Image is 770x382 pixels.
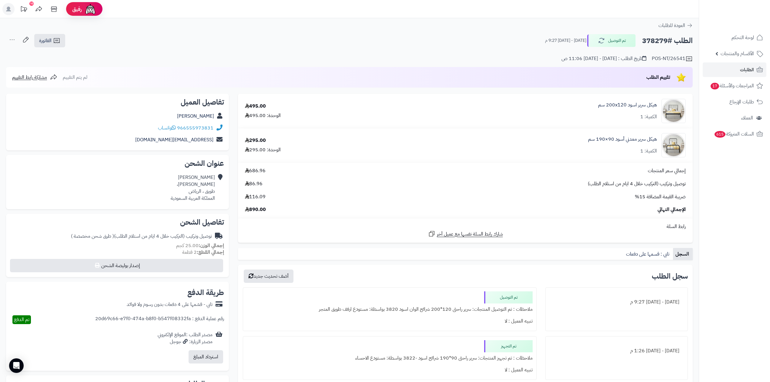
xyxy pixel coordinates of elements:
[171,174,215,202] div: [PERSON_NAME] [PERSON_NAME]، طويق ، الرياض المملكة العربية السعودية
[703,30,766,45] a: لوحة التحكم
[14,316,29,323] span: تم الدفع
[549,296,684,308] div: [DATE] - [DATE] 9:27 م
[588,180,686,187] span: توصيل وتركيب (التركيب خلال 4 ايام من استلام الطلب)
[127,301,213,308] div: تابي - قسّمها على 4 دفعات بدون رسوم ولا فوائد
[135,136,213,143] a: [EMAIL_ADDRESS][DOMAIN_NAME]
[11,160,224,167] h2: عنوان الشحن
[158,338,213,345] div: مصدر الزيارة: جوجل
[29,2,34,6] div: 10
[624,248,673,260] a: تابي : قسمها على دفعات
[658,206,686,213] span: الإجمالي النهائي
[158,331,213,345] div: مصدر الطلب :الموقع الإلكتروني
[245,112,281,119] div: الوحدة: 495.00
[729,5,764,17] img: logo-2.png
[740,65,754,74] span: الطلبات
[721,49,754,58] span: الأقسام والمنتجات
[484,340,533,352] div: تم التجهيز
[247,352,533,364] div: ملاحظات : تم تجهيز المنتجات: سرير راحتى 90*190 شرائح اسود -3822 بواسطة: مستودع الاحساء
[11,99,224,106] h2: تفاصيل العميل
[703,62,766,77] a: الطلبات
[71,233,114,240] span: ( طرق شحن مخصصة )
[673,248,693,260] a: السجل
[587,34,636,47] button: تم التوصيل
[240,223,690,230] div: رابط السلة
[187,289,224,296] h2: طريقة الدفع
[437,231,503,238] span: شارك رابط السلة نفسها مع عميل آخر
[95,315,224,324] div: رقم عملية الدفع : 20d69c66-e7f0-474a-b8f0-b547f08332fa
[245,206,266,213] span: 890.00
[245,167,266,174] span: 686.96
[245,103,266,110] div: 495.00
[247,315,533,327] div: تنبيه العميل : لا
[648,167,686,174] span: إجمالي سعر المنتجات
[710,82,754,90] span: المراجعات والأسئلة
[715,131,726,138] span: 615
[10,259,223,272] button: إصدار بوليصة الشحن
[12,74,47,81] span: مشاركة رابط التقييم
[71,233,212,240] div: توصيل وتركيب (التركيب خلال 4 ايام من استلام الطلب)
[158,124,176,132] a: واتساب
[635,193,686,200] span: ضريبة القيمة المضافة 15%
[245,180,263,187] span: 86.96
[72,5,82,13] span: رفيق
[598,102,657,109] a: هيكل سرير اسود 200x120 سم‏
[652,55,693,62] div: POS-NT/26541
[182,249,224,256] small: 2 قطعة
[199,242,224,249] strong: إجمالي الوزن:
[703,111,766,125] a: العملاء
[177,124,213,132] a: 966555973831
[545,38,586,44] small: [DATE] - [DATE] 9:27 م
[646,74,670,81] span: تقييم الطلب
[711,83,719,89] span: 17
[703,95,766,109] a: طلبات الإرجاع
[247,364,533,376] div: تنبيه العميل : لا
[662,133,685,157] img: 1754548425-110101010022-90x90.jpg
[247,303,533,315] div: ملاحظات : تم التوصيل المنتجات: سرير راحتى 120*200 شرائح الوان اسود 3820 بواسطة: مستودع ارفف طويق ...
[177,112,214,120] a: [PERSON_NAME]
[703,127,766,141] a: السلات المتروكة615
[39,37,52,44] span: الفاتورة
[9,358,24,373] div: Open Intercom Messenger
[561,55,646,62] div: تاريخ الطلب : [DATE] - [DATE] 11:06 ص
[588,136,657,143] a: هيكل سرير معدني أسود 90×190 سم
[84,3,96,15] img: ai-face.png
[658,22,685,29] span: العودة للطلبات
[245,137,266,144] div: 295.00
[197,249,224,256] strong: إجمالي القطع:
[729,98,754,106] span: طلبات الإرجاع
[34,34,65,47] a: الفاتورة
[245,193,266,200] span: 116.09
[63,74,87,81] span: لم يتم التقييم
[549,345,684,357] div: [DATE] - [DATE] 1:26 م
[245,146,281,153] div: الوحدة: 295.00
[16,3,31,17] a: تحديثات المنصة
[652,273,688,280] h3: سجل الطلب
[703,79,766,93] a: المراجعات والأسئلة17
[176,242,224,249] small: 25.00 كجم
[640,113,657,120] div: الكمية: 1
[12,74,57,81] a: مشاركة رابط التقييم
[658,22,693,29] a: العودة للطلبات
[428,230,503,238] a: شارك رابط السلة نفسها مع عميل آخر
[244,270,293,283] button: أضف تحديث جديد
[484,291,533,303] div: تم التوصيل
[662,99,685,123] img: 1754548040-010101020006-90x90.jpg
[640,148,657,155] div: الكمية: 1
[642,35,693,47] h2: الطلب #378279
[714,130,754,138] span: السلات المتروكة
[731,33,754,42] span: لوحة التحكم
[741,114,753,122] span: العملاء
[11,219,224,226] h2: تفاصيل الشحن
[189,350,223,364] button: استرداد المبلغ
